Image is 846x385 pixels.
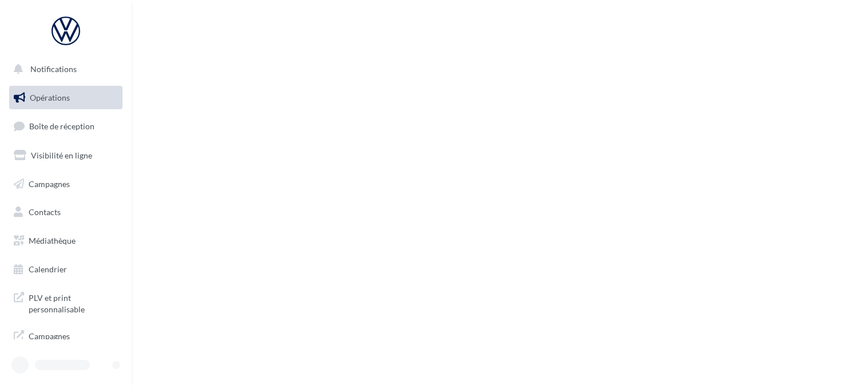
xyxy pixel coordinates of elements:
[7,200,125,224] a: Contacts
[7,114,125,138] a: Boîte de réception
[30,64,77,74] span: Notifications
[29,328,118,353] span: Campagnes DataOnDemand
[7,257,125,281] a: Calendrier
[29,264,67,274] span: Calendrier
[7,144,125,168] a: Visibilité en ligne
[7,57,120,81] button: Notifications
[29,290,118,315] span: PLV et print personnalisable
[7,324,125,358] a: Campagnes DataOnDemand
[31,150,92,160] span: Visibilité en ligne
[7,285,125,319] a: PLV et print personnalisable
[7,172,125,196] a: Campagnes
[29,178,70,188] span: Campagnes
[29,236,76,245] span: Médiathèque
[7,86,125,110] a: Opérations
[7,229,125,253] a: Médiathèque
[29,207,61,217] span: Contacts
[30,93,70,102] span: Opérations
[29,121,94,131] span: Boîte de réception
